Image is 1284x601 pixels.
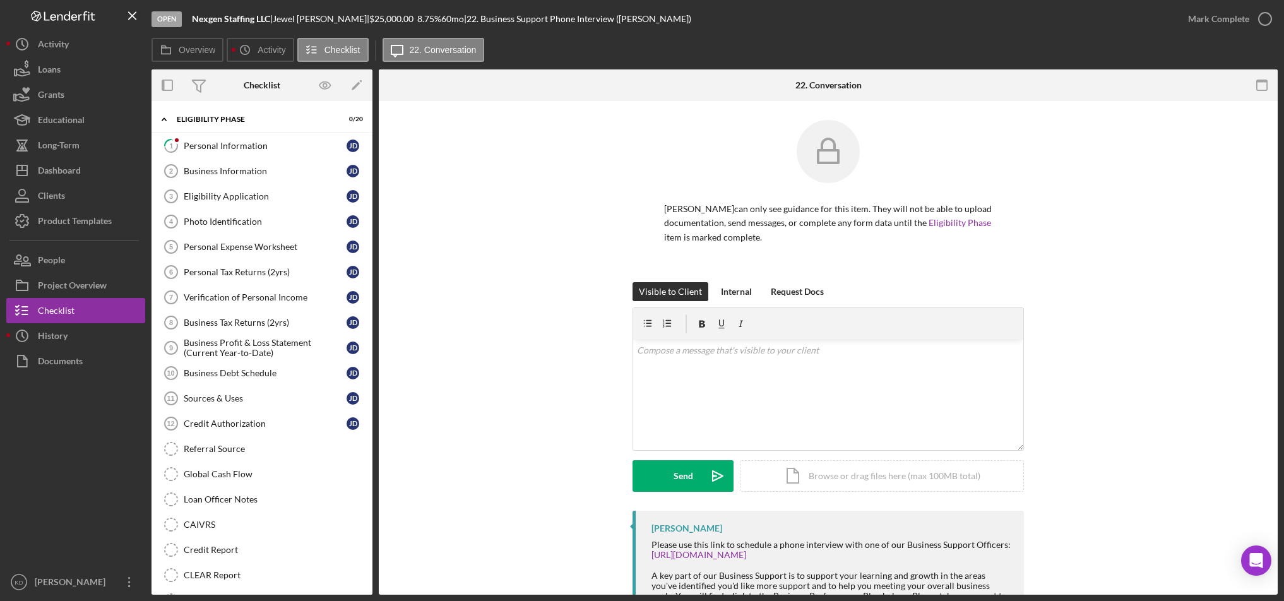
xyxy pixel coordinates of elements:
div: Eligibility Phase [177,116,331,123]
div: 8.75 % [417,14,441,24]
a: Eligibility Phase [929,217,991,228]
a: 8Business Tax Returns (2yrs)JD [158,310,366,335]
tspan: 1 [169,141,173,150]
a: Grants [6,82,145,107]
div: Please use this link to schedule a phone interview with one of our Business Support Officers: [651,540,1011,560]
label: Activity [258,45,285,55]
a: Loan Officer Notes [158,487,366,512]
button: KD[PERSON_NAME] [6,569,145,595]
button: Product Templates [6,208,145,234]
div: Referral Source [184,444,366,454]
div: Verification of Personal Income [184,292,347,302]
div: Visible to Client [639,282,702,301]
a: 5Personal Expense WorksheetJD [158,234,366,259]
button: Visible to Client [633,282,708,301]
a: CLEAR Report [158,562,366,588]
div: Business Debt Schedule [184,368,347,378]
a: Activity [6,32,145,57]
tspan: 9 [169,344,173,352]
div: J D [347,316,359,329]
div: Business Information [184,166,347,176]
div: Mark Complete [1188,6,1249,32]
div: [PERSON_NAME] [651,523,722,533]
div: Business Profit & Loss Statement (Current Year-to-Date) [184,338,347,358]
div: CLEAR Report [184,570,366,580]
div: Credit Report [184,545,366,555]
div: Documents [38,348,83,377]
div: J D [347,215,359,228]
tspan: 10 [167,369,174,377]
div: Activity [38,32,69,60]
a: Referral Source [158,436,366,461]
button: Checklist [6,298,145,323]
a: 4Photo IdentificationJD [158,209,366,234]
div: J D [347,266,359,278]
div: Long-Term [38,133,80,161]
tspan: 4 [169,218,174,225]
div: Checklist [244,80,280,90]
a: 12Credit AuthorizationJD [158,411,366,436]
button: Mark Complete [1175,6,1278,32]
a: CAIVRS [158,512,366,537]
div: Loan Officer Notes [184,494,366,504]
div: Product Templates [38,208,112,237]
button: History [6,323,145,348]
button: Checklist [297,38,369,62]
a: Credit Report [158,537,366,562]
div: Credit Authorization [184,419,347,429]
a: Educational [6,107,145,133]
div: Eligibility Application [184,191,347,201]
button: 22. Conversation [383,38,485,62]
div: History [38,323,68,352]
a: 2Business InformationJD [158,158,366,184]
label: 22. Conversation [410,45,477,55]
div: J D [347,241,359,253]
div: J D [347,392,359,405]
div: 22. Conversation [795,80,862,90]
tspan: 3 [169,193,173,200]
tspan: 12 [167,420,174,427]
a: 3Eligibility ApplicationJD [158,184,366,209]
tspan: 8 [169,319,173,326]
button: People [6,247,145,273]
button: Project Overview [6,273,145,298]
div: 60 mo [441,14,464,24]
div: Open [152,11,182,27]
div: J D [347,417,359,430]
div: J D [347,291,359,304]
div: Global Cash Flow [184,469,366,479]
p: [PERSON_NAME] can only see guidance for this item. They will not be able to upload documentation,... [664,202,992,244]
div: CAIVRS [184,520,366,530]
div: J D [347,165,359,177]
a: Documents [6,348,145,374]
div: Dashboard [38,158,81,186]
div: J D [347,190,359,203]
div: | 22. Business Support Phone Interview ([PERSON_NAME]) [464,14,691,24]
div: Request Docs [771,282,824,301]
label: Overview [179,45,215,55]
div: 0 / 20 [340,116,363,123]
div: Business Tax Returns (2yrs) [184,318,347,328]
a: 10Business Debt ScheduleJD [158,360,366,386]
a: 11Sources & UsesJD [158,386,366,411]
div: Checklist [38,298,74,326]
div: Personal Information [184,141,347,151]
a: Global Cash Flow [158,461,366,487]
div: Clients [38,183,65,211]
button: Long-Term [6,133,145,158]
div: Sources & Uses [184,393,347,403]
a: Dashboard [6,158,145,183]
tspan: 6 [169,268,173,276]
div: J D [347,140,359,152]
a: [URL][DOMAIN_NAME] [651,549,746,560]
div: Photo Identification [184,217,347,227]
div: | [192,14,273,24]
button: Loans [6,57,145,82]
button: Clients [6,183,145,208]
